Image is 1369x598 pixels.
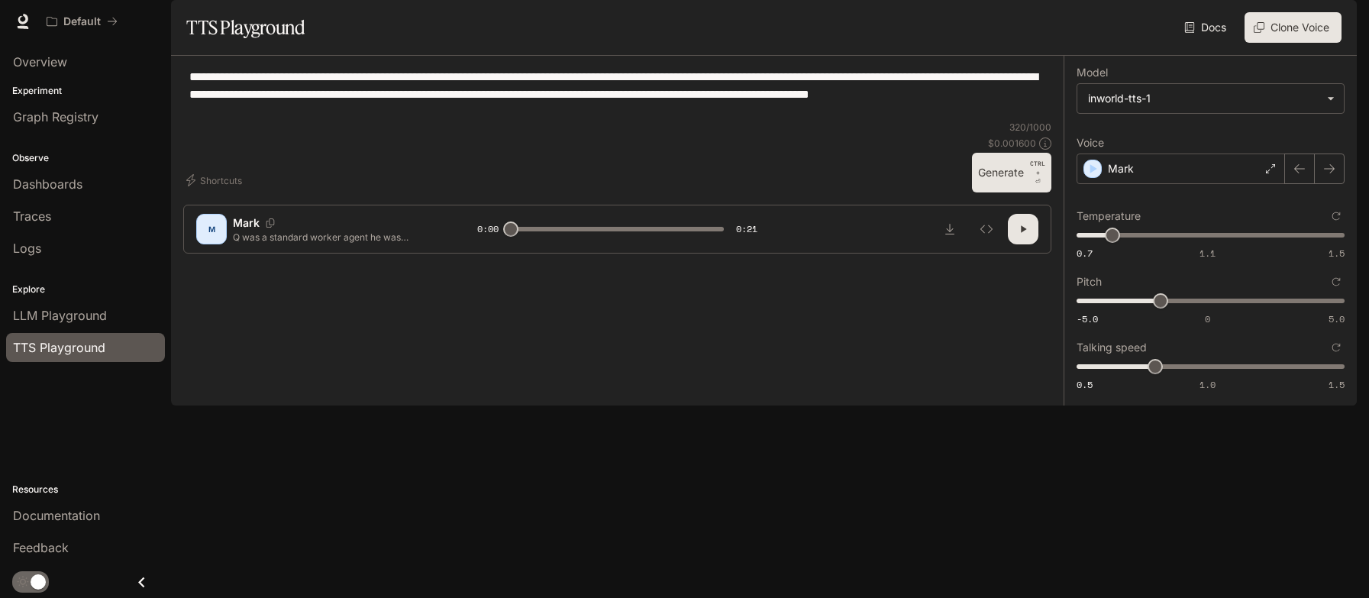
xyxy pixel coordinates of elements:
[1329,378,1345,391] span: 1.5
[1077,276,1102,287] p: Pitch
[186,12,305,43] h1: TTS Playground
[988,137,1036,150] p: $ 0.001600
[63,15,101,28] p: Default
[1077,137,1104,148] p: Voice
[40,6,124,37] button: All workspaces
[1077,312,1098,325] span: -5.0
[1328,208,1345,225] button: Reset to default
[477,221,499,237] span: 0:00
[1329,312,1345,325] span: 5.0
[1199,247,1216,260] span: 1.1
[1077,67,1108,78] p: Model
[1181,12,1232,43] a: Docs
[1077,378,1093,391] span: 0.5
[1108,161,1134,176] p: Mark
[971,214,1002,244] button: Inspect
[1077,211,1141,221] p: Temperature
[1077,84,1344,113] div: inworld-tts-1
[1077,247,1093,260] span: 0.7
[972,153,1051,192] button: GenerateCTRL +⏎
[1205,312,1210,325] span: 0
[935,214,965,244] button: Download audio
[1088,91,1319,106] div: inworld-tts-1
[1077,342,1147,353] p: Talking speed
[260,218,281,228] button: Copy Voice ID
[1030,159,1045,186] p: ⏎
[1199,378,1216,391] span: 1.0
[199,217,224,241] div: M
[1030,159,1045,177] p: CTRL +
[183,168,248,192] button: Shortcuts
[1329,247,1345,260] span: 1.5
[1328,339,1345,356] button: Reset to default
[233,231,441,244] p: Q was a standard worker agent he was promoted several decades ago from worker. The worker Q's jus...
[1009,121,1051,134] p: 320 / 1000
[233,215,260,231] p: Mark
[736,221,757,237] span: 0:21
[1328,273,1345,290] button: Reset to default
[1245,12,1342,43] button: Clone Voice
